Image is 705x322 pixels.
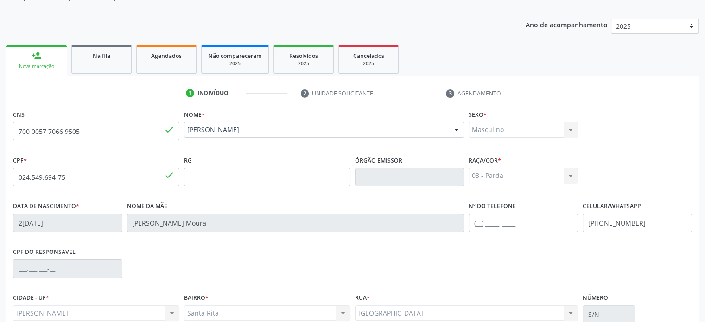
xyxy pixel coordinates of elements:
[355,291,370,305] label: Rua
[13,107,25,122] label: CNS
[469,214,578,232] input: (__) _____-_____
[345,60,392,67] div: 2025
[469,107,487,122] label: Sexo
[184,291,209,305] label: BAIRRO
[13,245,76,259] label: CPF do responsável
[355,153,402,168] label: Órgão emissor
[32,51,42,61] div: person_add
[164,125,174,135] span: done
[13,259,122,278] input: ___.___.___-__
[186,89,194,97] div: 1
[526,19,608,30] p: Ano de acompanhamento
[469,199,516,214] label: Nº do Telefone
[353,52,384,60] span: Cancelados
[13,153,27,168] label: CPF
[93,52,110,60] span: Na fila
[13,199,79,214] label: Data de nascimento
[187,125,445,134] span: [PERSON_NAME]
[151,52,182,60] span: Agendados
[280,60,327,67] div: 2025
[184,107,205,122] label: Nome
[127,199,167,214] label: Nome da mãe
[164,170,174,180] span: done
[197,89,229,97] div: Indivíduo
[208,60,262,67] div: 2025
[13,63,60,70] div: Nova marcação
[289,52,318,60] span: Resolvidos
[208,52,262,60] span: Não compareceram
[469,153,501,168] label: Raça/cor
[583,199,641,214] label: Celular/WhatsApp
[184,153,192,168] label: RG
[583,291,608,305] label: Número
[13,214,122,232] input: __/__/____
[583,214,692,232] input: (__) _____-_____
